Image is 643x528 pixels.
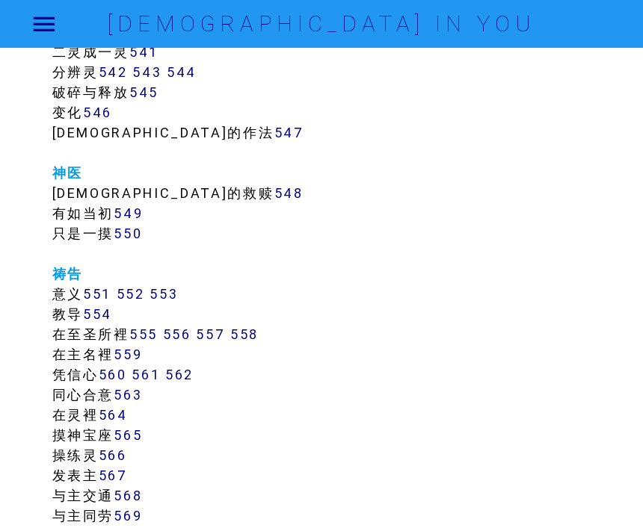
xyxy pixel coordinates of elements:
[230,326,259,343] a: 558
[52,164,83,181] a: 神医
[579,461,632,517] iframe: Chat
[196,326,225,343] a: 557
[163,326,191,343] a: 556
[150,285,178,302] a: 553
[99,63,128,81] a: 542
[129,326,158,343] a: 555
[114,487,142,504] a: 568
[99,366,127,383] a: 560
[99,467,128,484] a: 567
[114,346,142,363] a: 559
[114,386,142,403] a: 563
[99,406,128,423] a: 564
[129,43,159,60] a: 541
[114,426,142,444] a: 565
[114,507,142,524] a: 569
[114,225,142,242] a: 550
[274,124,304,141] a: 547
[114,205,143,222] a: 549
[83,285,111,302] a: 551
[167,63,197,81] a: 544
[83,104,112,121] a: 546
[165,366,194,383] a: 562
[99,447,127,464] a: 566
[129,84,159,101] a: 545
[117,285,145,302] a: 552
[52,265,83,282] a: 祷告
[274,184,304,202] a: 548
[83,305,112,323] a: 554
[132,366,160,383] a: 561
[132,63,161,81] a: 543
